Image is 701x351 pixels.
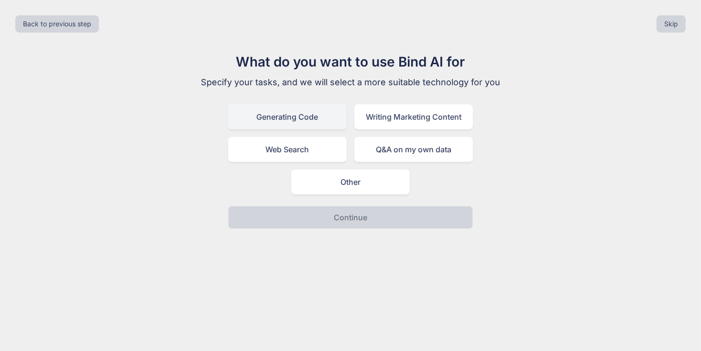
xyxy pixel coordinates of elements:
div: Q&A on my own data [354,137,473,162]
div: Writing Marketing Content [354,104,473,129]
div: Web Search [228,137,347,162]
div: Other [291,170,410,194]
p: Continue [334,212,367,223]
p: Specify your tasks, and we will select a more suitable technology for you [190,76,511,89]
button: Skip [657,15,686,33]
h1: What do you want to use Bind AI for [190,52,511,72]
div: Generating Code [228,104,347,129]
button: Continue [228,206,473,229]
button: Back to previous step [15,15,99,33]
